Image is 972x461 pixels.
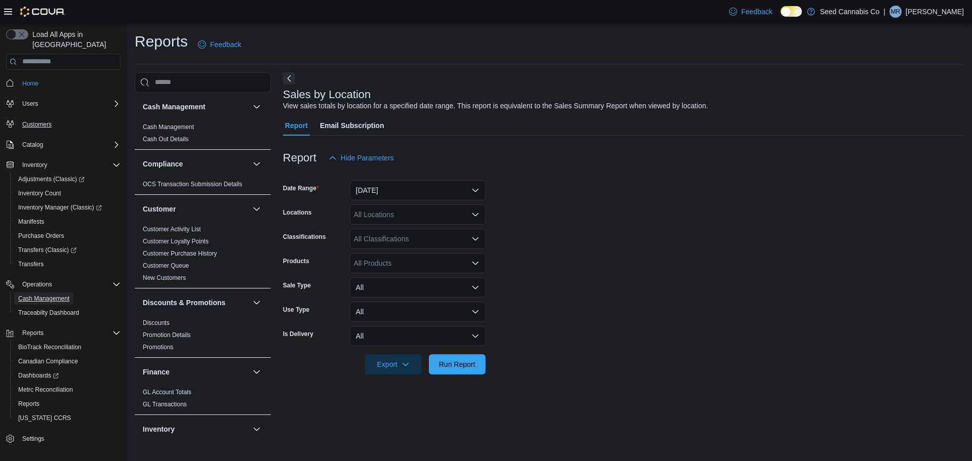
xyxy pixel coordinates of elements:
[18,432,120,445] span: Settings
[22,100,38,108] span: Users
[135,317,271,357] div: Discounts & Promotions
[283,330,313,338] label: Is Delivery
[251,101,263,113] button: Cash Management
[725,2,776,22] a: Feedback
[471,235,479,243] button: Open list of options
[18,77,43,90] a: Home
[320,115,384,136] span: Email Subscription
[10,186,125,200] button: Inventory Count
[143,123,194,131] span: Cash Management
[325,148,398,168] button: Hide Parameters
[143,102,206,112] h3: Cash Management
[889,6,902,18] div: Matty Roper
[283,72,295,85] button: Next
[283,184,319,192] label: Date Range
[18,400,39,408] span: Reports
[143,388,191,396] span: GL Account Totals
[283,257,309,265] label: Products
[143,249,217,258] span: Customer Purchase History
[365,354,422,374] button: Export
[143,135,189,143] span: Cash Out Details
[18,139,120,151] span: Catalog
[14,244,120,256] span: Transfers (Classic)
[891,6,901,18] span: MR
[371,354,416,374] span: Export
[143,250,217,257] a: Customer Purchase History
[18,343,82,351] span: BioTrack Reconciliation
[14,369,120,382] span: Dashboards
[143,181,242,188] a: OCS Transaction Submission Details
[439,359,475,369] span: Run Report
[22,120,52,129] span: Customers
[22,435,44,443] span: Settings
[143,123,194,131] a: Cash Management
[143,367,170,377] h3: Finance
[14,201,120,214] span: Inventory Manager (Classic)
[251,366,263,378] button: Finance
[143,401,187,408] a: GL Transactions
[22,280,52,288] span: Operations
[18,414,71,422] span: [US_STATE] CCRS
[283,281,311,289] label: Sale Type
[10,383,125,397] button: Metrc Reconciliation
[283,306,309,314] label: Use Type
[14,216,48,228] a: Manifests
[143,159,183,169] h3: Compliance
[14,258,120,270] span: Transfers
[143,204,249,214] button: Customer
[20,7,65,17] img: Cova
[135,386,271,414] div: Finance
[10,200,125,215] a: Inventory Manager (Classic)
[14,412,75,424] a: [US_STATE] CCRS
[14,201,106,214] a: Inventory Manager (Classic)
[143,226,201,233] a: Customer Activity List
[10,257,125,271] button: Transfers
[143,319,170,326] a: Discounts
[22,161,47,169] span: Inventory
[14,384,77,396] a: Metrc Reconciliation
[143,159,249,169] button: Compliance
[906,6,964,18] p: [PERSON_NAME]
[143,319,170,327] span: Discounts
[210,39,241,50] span: Feedback
[10,291,125,306] button: Cash Management
[2,158,125,172] button: Inventory
[143,237,209,245] span: Customer Loyalty Points
[18,278,56,290] button: Operations
[350,302,485,322] button: All
[741,7,772,17] span: Feedback
[471,259,479,267] button: Open list of options
[2,76,125,91] button: Home
[18,189,61,197] span: Inventory Count
[143,343,174,351] span: Promotions
[14,355,120,367] span: Canadian Compliance
[143,102,249,112] button: Cash Management
[18,159,120,171] span: Inventory
[14,369,63,382] a: Dashboards
[143,225,201,233] span: Customer Activity List
[143,331,191,339] a: Promotion Details
[18,309,79,317] span: Traceabilty Dashboard
[143,424,175,434] h3: Inventory
[10,354,125,368] button: Canadian Compliance
[14,307,120,319] span: Traceabilty Dashboard
[143,389,191,396] a: GL Account Totals
[135,223,271,288] div: Customer
[14,230,68,242] a: Purchase Orders
[14,355,82,367] a: Canadian Compliance
[2,277,125,291] button: Operations
[350,326,485,346] button: All
[251,297,263,309] button: Discounts & Promotions
[2,431,125,446] button: Settings
[14,187,120,199] span: Inventory Count
[820,6,880,18] p: Seed Cannabis Co
[10,306,125,320] button: Traceabilty Dashboard
[251,423,263,435] button: Inventory
[22,79,38,88] span: Home
[285,115,308,136] span: Report
[2,117,125,132] button: Customers
[283,233,326,241] label: Classifications
[350,180,485,200] button: [DATE]
[18,246,76,254] span: Transfers (Classic)
[135,121,271,149] div: Cash Management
